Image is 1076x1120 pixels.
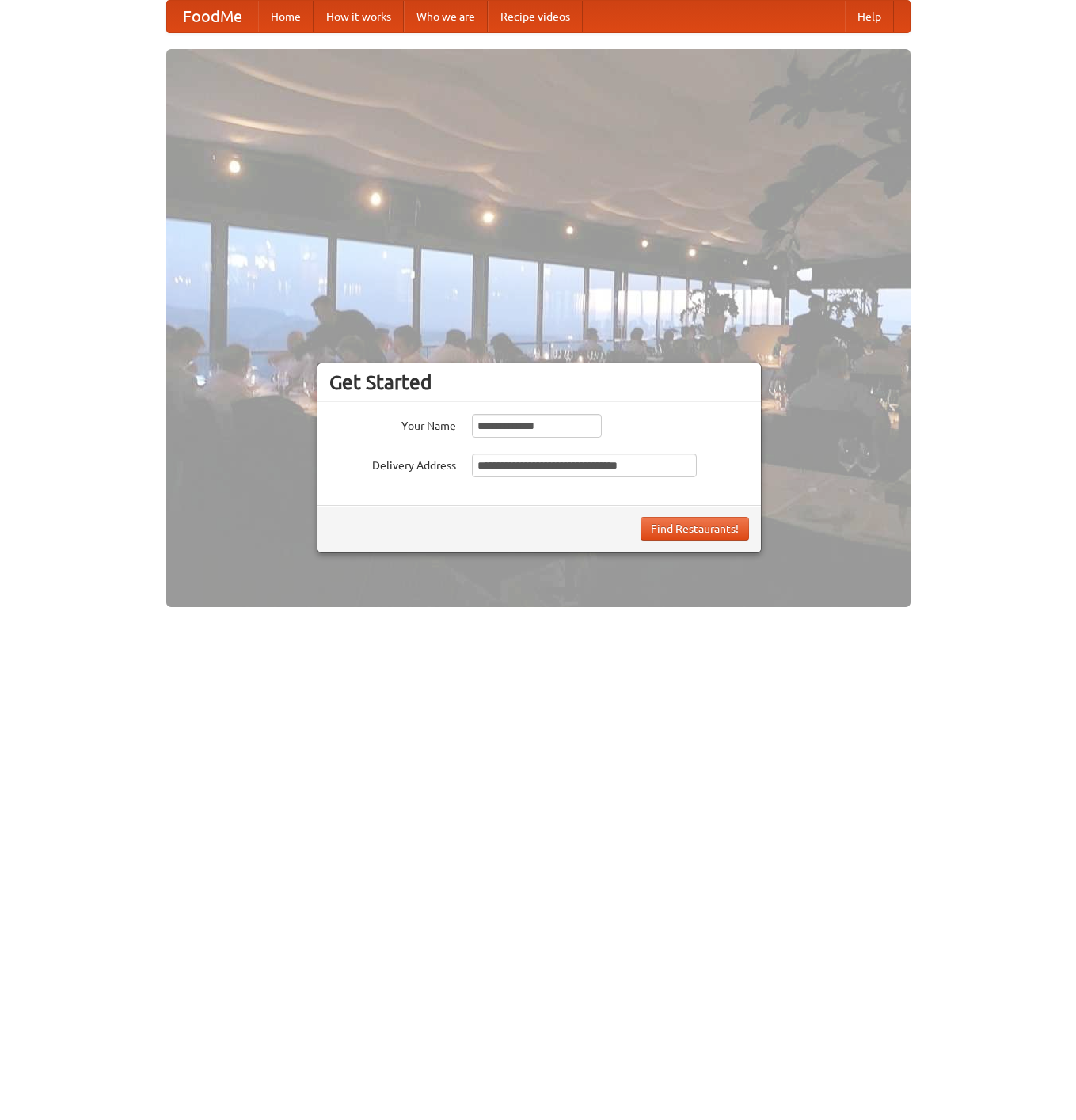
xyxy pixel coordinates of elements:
a: Home [258,1,314,32]
a: How it works [314,1,404,32]
a: Recipe videos [488,1,583,32]
a: FoodMe [167,1,258,32]
label: Your Name [329,414,456,434]
a: Help [845,1,894,32]
button: Find Restaurants! [641,517,749,541]
label: Delivery Address [329,454,456,473]
a: Who we are [404,1,488,32]
h3: Get Started [329,370,749,394]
